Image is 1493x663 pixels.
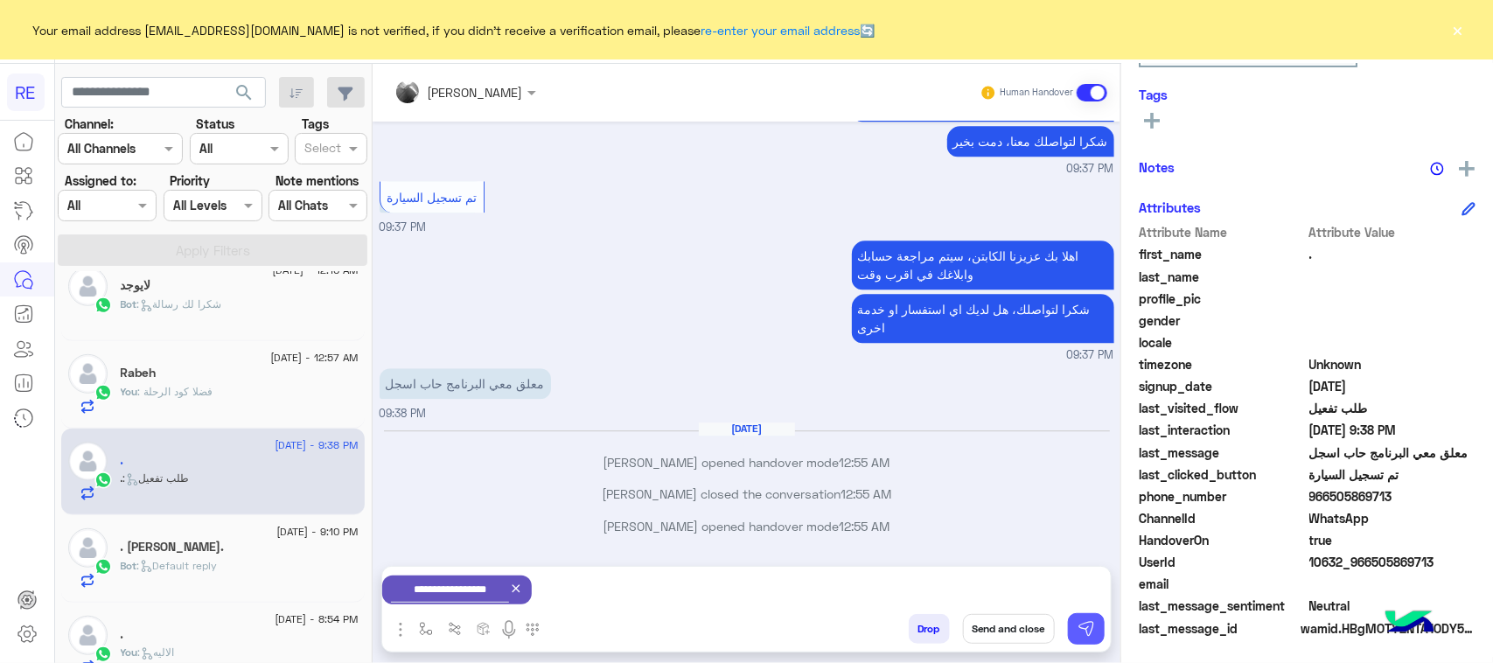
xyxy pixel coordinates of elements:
[137,297,222,311] span: : شكرا لك رسالة
[1309,597,1476,615] span: 0
[121,559,137,572] span: Bot
[302,138,341,161] div: Select
[68,616,108,655] img: defaultAdmin.png
[94,384,112,401] img: WhatsApp
[94,646,112,663] img: WhatsApp
[1067,161,1114,178] span: 09:37 PM
[390,619,411,640] img: send attachment
[380,220,427,234] span: 09:37 PM
[1139,159,1175,175] h6: Notes
[1139,619,1297,638] span: last_message_id
[499,619,520,640] img: send voice note
[1459,161,1475,177] img: add
[387,190,477,205] span: تم تسجيل السيارة
[1139,199,1201,215] h6: Attributes
[963,614,1055,644] button: Send and close
[1139,87,1476,102] h6: Tags
[1139,245,1306,263] span: first_name
[1309,509,1476,527] span: 2
[94,558,112,576] img: WhatsApp
[1067,347,1114,364] span: 09:37 PM
[170,171,210,190] label: Priority
[7,73,45,111] div: RE
[1139,553,1306,571] span: UserId
[1309,245,1476,263] span: .
[137,559,218,572] span: : Default reply
[380,485,1114,503] p: [PERSON_NAME] closed the conversation
[1309,377,1476,395] span: 2025-09-13T18:36:59.146Z
[1309,443,1476,462] span: معلق معي البرنامج حاب اسجل
[1139,509,1306,527] span: ChannelId
[121,366,157,380] h5: Rabeh
[701,23,861,38] a: re-enter your email address
[380,517,1114,535] p: [PERSON_NAME] opened handover mode
[302,115,329,133] label: Tags
[1139,421,1306,439] span: last_interaction
[33,21,876,39] span: Your email address [EMAIL_ADDRESS][DOMAIN_NAME] is not verified, if you didn't receive a verifica...
[1309,531,1476,549] span: true
[1139,377,1306,395] span: signup_date
[68,442,108,481] img: defaultAdmin.png
[699,422,795,435] h6: [DATE]
[840,455,890,470] span: 12:55 AM
[121,627,124,642] h5: .
[1309,575,1476,593] span: null
[1139,290,1306,308] span: profile_pic
[94,297,112,314] img: WhatsApp
[68,528,108,568] img: defaultAdmin.png
[1309,553,1476,571] span: 10632_966505869713
[123,471,190,485] span: : طلب تفعيل
[1309,465,1476,484] span: تم تسجيل السيارة
[412,614,441,643] button: select flow
[909,614,950,644] button: Drop
[270,350,358,366] span: [DATE] - 12:57 AM
[121,453,124,468] h5: .
[223,77,266,115] button: search
[526,623,540,637] img: make a call
[121,471,123,485] span: .
[138,646,175,659] span: : الاليه
[1139,355,1306,373] span: timezone
[1309,487,1476,506] span: 966505869713
[1449,21,1467,38] button: ×
[852,294,1114,343] p: 13/9/2025, 9:37 PM
[58,234,367,266] button: Apply Filters
[94,471,112,489] img: WhatsApp
[121,646,138,659] span: You
[196,115,234,133] label: Status
[1078,620,1095,638] img: send message
[1139,487,1306,506] span: phone_number
[1139,597,1306,615] span: last_message_sentiment
[121,540,225,555] h5: . عبدالرحمن.
[276,524,358,540] span: [DATE] - 9:10 PM
[121,385,138,398] span: You
[441,614,470,643] button: Trigger scenario
[1139,223,1306,241] span: Attribute Name
[448,622,462,636] img: Trigger scenario
[68,354,108,394] img: defaultAdmin.png
[1309,223,1476,241] span: Attribute Value
[1301,619,1476,638] span: wamid.HBgMOTY2NTA1ODY5NzEzFQIAEhggQUM4Qzk4Njk4QjU0MzA2OUU0QTk3RDFDRkQ0NzIxOTkA
[1139,531,1306,549] span: HandoverOn
[852,241,1114,290] p: 13/9/2025, 9:37 PM
[840,519,890,534] span: 12:55 AM
[121,278,151,293] h5: لايوجد
[65,115,114,133] label: Channel:
[841,486,891,501] span: 12:55 AM
[121,297,137,311] span: Bot
[470,614,499,643] button: create order
[276,171,359,190] label: Note mentions
[275,611,358,627] span: [DATE] - 8:54 PM
[1309,333,1476,352] span: null
[1139,575,1306,593] span: email
[1309,311,1476,330] span: null
[68,267,108,306] img: defaultAdmin.png
[947,126,1114,157] p: 13/9/2025, 9:37 PM
[1379,593,1441,654] img: hulul-logo.png
[1309,421,1476,439] span: 2025-09-13T18:38:21.39Z
[1139,268,1306,286] span: last_name
[1309,355,1476,373] span: Unknown
[1430,162,1444,176] img: notes
[419,622,433,636] img: select flow
[1139,333,1306,352] span: locale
